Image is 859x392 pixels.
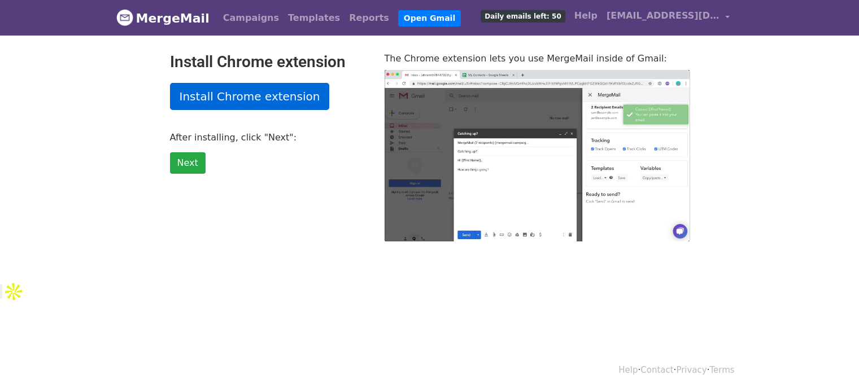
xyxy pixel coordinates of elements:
[116,6,210,30] a: MergeMail
[602,5,734,31] a: [EMAIL_ADDRESS][DOMAIN_NAME]
[676,365,707,375] a: Privacy
[219,7,284,29] a: Campaigns
[170,83,330,110] a: Install Chrome extension
[385,52,690,64] p: The Chrome extension lets you use MergeMail inside of Gmail:
[2,280,25,303] img: Apollo
[640,365,673,375] a: Contact
[709,365,734,375] a: Terms
[170,52,368,72] h2: Install Chrome extension
[481,10,565,23] span: Daily emails left: 50
[476,5,569,27] a: Daily emails left: 50
[618,365,638,375] a: Help
[345,7,394,29] a: Reports
[803,338,859,392] iframe: Chat Widget
[116,9,133,26] img: MergeMail logo
[170,152,206,174] a: Next
[398,10,461,27] a: Open Gmail
[570,5,602,27] a: Help
[170,131,368,143] p: After installing, click "Next":
[284,7,345,29] a: Templates
[607,9,720,23] span: [EMAIL_ADDRESS][DOMAIN_NAME]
